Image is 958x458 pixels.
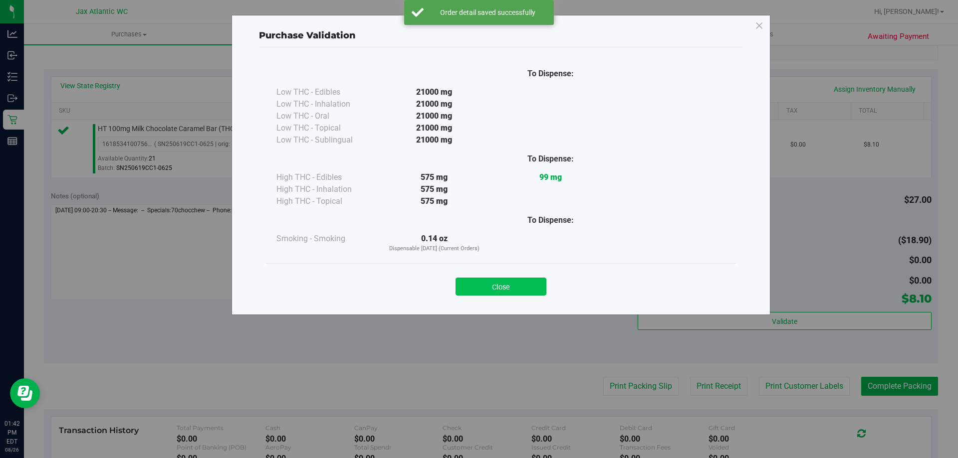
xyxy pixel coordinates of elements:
div: 21000 mg [376,98,492,110]
button: Close [456,278,546,296]
p: Dispensable [DATE] (Current Orders) [376,245,492,253]
div: 575 mg [376,183,492,195]
div: 21000 mg [376,110,492,122]
iframe: Resource center [10,378,40,408]
div: High THC - Topical [276,195,376,207]
div: Low THC - Oral [276,110,376,122]
div: To Dispense: [492,68,609,80]
div: High THC - Inhalation [276,183,376,195]
div: Low THC - Topical [276,122,376,134]
div: 575 mg [376,195,492,207]
div: 21000 mg [376,122,492,134]
div: High THC - Edibles [276,171,376,183]
div: 0.14 oz [376,233,492,253]
div: 21000 mg [376,86,492,98]
div: Smoking - Smoking [276,233,376,245]
div: To Dispense: [492,153,609,165]
div: 21000 mg [376,134,492,146]
div: 575 mg [376,171,492,183]
span: Purchase Validation [259,30,356,41]
div: Low THC - Edibles [276,86,376,98]
div: Order detail saved successfully [429,7,546,17]
strong: 99 mg [539,172,562,182]
div: Low THC - Sublingual [276,134,376,146]
div: Low THC - Inhalation [276,98,376,110]
div: To Dispense: [492,214,609,226]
